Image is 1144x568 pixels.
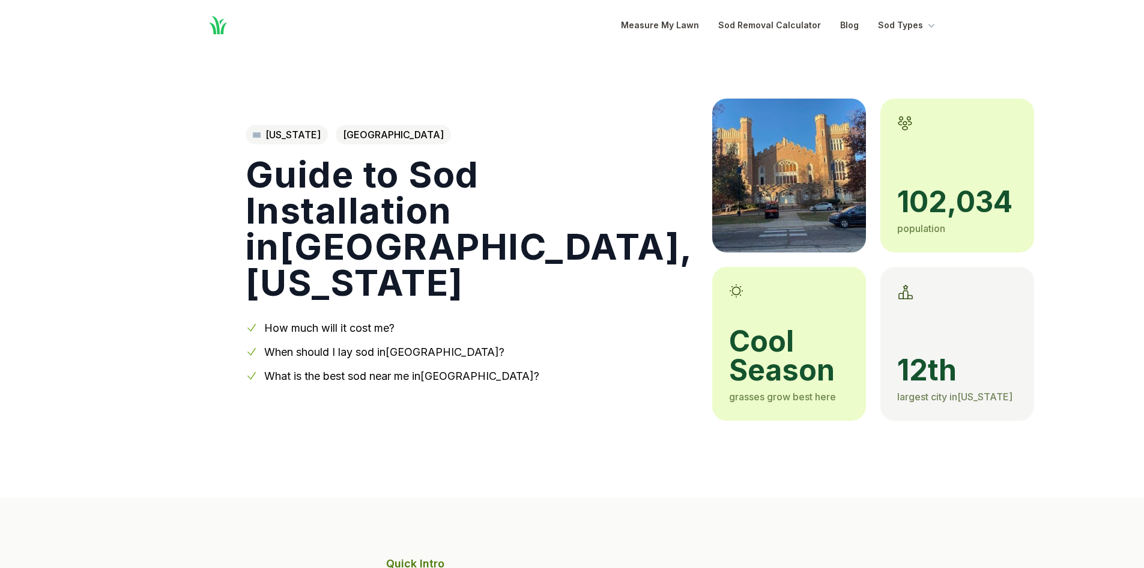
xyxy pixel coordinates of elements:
[264,322,395,334] a: How much will it cost me?
[897,356,1017,385] span: 12th
[718,18,821,32] a: Sod Removal Calculator
[253,132,261,138] img: Colorado state outline
[878,18,937,32] button: Sod Types
[897,188,1017,216] span: 102,034
[840,18,859,32] a: Blog
[729,327,849,385] span: cool season
[621,18,699,32] a: Measure My Lawn
[246,125,328,144] a: [US_STATE]
[897,391,1012,403] span: largest city in [US_STATE]
[336,125,451,144] span: [GEOGRAPHIC_DATA]
[264,346,504,358] a: When should I lay sod in[GEOGRAPHIC_DATA]?
[712,99,866,252] img: A picture of Boulder
[246,156,693,301] h1: Guide to Sod Installation in [GEOGRAPHIC_DATA] , [US_STATE]
[264,370,539,382] a: What is the best sod near me in[GEOGRAPHIC_DATA]?
[897,222,945,234] span: population
[729,391,836,403] span: grasses grow best here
